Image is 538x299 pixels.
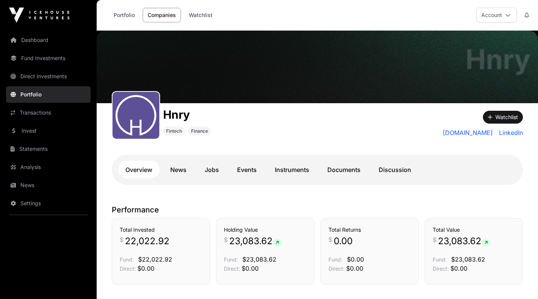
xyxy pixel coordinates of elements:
span: $0.00 [137,265,154,272]
span: Fund: [120,256,134,263]
p: Performance [112,204,523,215]
a: Companies [143,8,181,22]
a: Fund Investments [6,50,91,67]
img: Hnry.svg [116,95,156,136]
a: Direct Investments [6,68,91,85]
span: $0.00 [347,256,364,263]
a: News [6,177,91,194]
a: Portfolio [109,8,140,22]
a: LinkedIn [496,128,523,137]
a: Documents [320,161,368,179]
h3: Total Value [433,226,515,234]
h3: Holding Value [224,226,306,234]
a: Overview [118,161,160,179]
img: Hnry [97,31,538,103]
span: $0.00 [242,265,259,272]
span: $23,083.62 [242,256,276,263]
a: Watchlist [184,8,217,22]
a: Analysis [6,159,91,175]
a: Dashboard [6,32,91,48]
span: Fund: [224,256,238,263]
a: News [163,161,194,179]
button: Watchlist [483,111,523,124]
h3: Total Returns [328,226,411,234]
a: [DOMAIN_NAME] [443,128,493,137]
span: $ [120,235,123,244]
a: Portfolio [6,86,91,103]
a: Instruments [267,161,317,179]
img: Icehouse Ventures Logo [9,8,69,23]
h3: Total Invested [120,226,202,234]
span: Fintech [166,128,182,134]
span: $23,083.62 [451,256,485,263]
a: Statements [6,141,91,157]
span: Direct: [120,265,136,272]
h1: Hnry [163,108,211,121]
a: Jobs [197,161,227,179]
span: $22,022.92 [138,256,172,263]
span: 22,022.92 [125,235,170,247]
a: Discussion [371,161,419,179]
a: Invest [6,122,91,139]
a: Transactions [6,104,91,121]
span: Direct: [224,265,240,272]
span: Fund: [328,256,342,263]
span: 0.00 [334,235,353,247]
span: $ [433,235,436,244]
a: Events [230,161,264,179]
span: $ [328,235,332,244]
a: Settings [6,195,91,212]
span: 23,083.62 [229,235,282,247]
span: Finance [191,128,208,134]
nav: Tabs [118,161,517,179]
span: Direct: [433,265,449,272]
button: Account [476,8,517,23]
iframe: Chat Widget [500,263,538,299]
span: Fund: [433,256,447,263]
span: $0.00 [450,265,467,272]
span: 23,083.62 [438,235,491,247]
h1: Hnry [466,46,530,73]
span: $ [224,235,228,244]
span: $0.00 [346,265,363,272]
span: Direct: [328,265,345,272]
